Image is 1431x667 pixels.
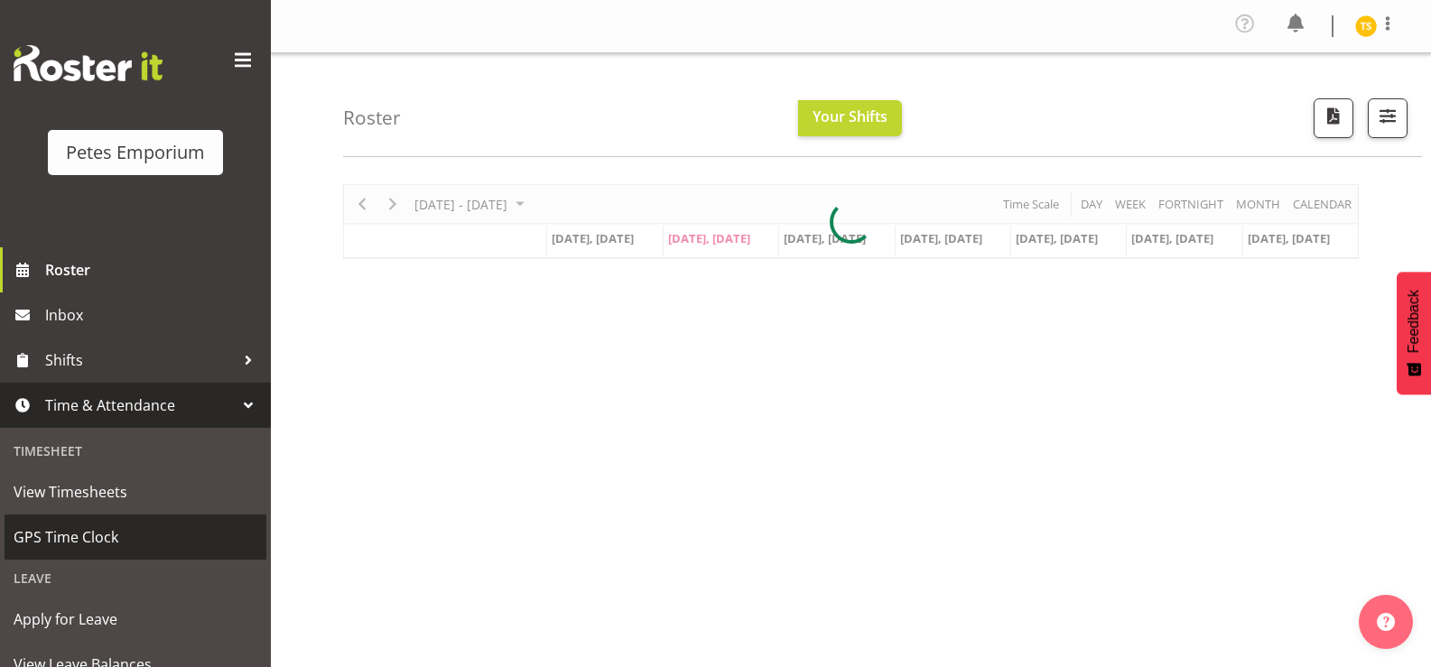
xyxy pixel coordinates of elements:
[14,45,163,81] img: Rosterit website logo
[66,139,205,166] div: Petes Emporium
[45,301,262,329] span: Inbox
[5,560,266,597] div: Leave
[813,107,887,126] span: Your Shifts
[5,469,266,514] a: View Timesheets
[1406,290,1422,353] span: Feedback
[45,392,235,419] span: Time & Attendance
[14,523,257,551] span: GPS Time Clock
[1397,272,1431,394] button: Feedback - Show survey
[14,606,257,633] span: Apply for Leave
[5,432,266,469] div: Timesheet
[5,514,266,560] a: GPS Time Clock
[14,478,257,505] span: View Timesheets
[5,597,266,642] a: Apply for Leave
[343,107,401,128] h4: Roster
[1355,15,1377,37] img: tamara-straker11292.jpg
[798,100,902,136] button: Your Shifts
[1314,98,1353,138] button: Download a PDF of the roster according to the set date range.
[45,256,262,283] span: Roster
[1377,613,1395,631] img: help-xxl-2.png
[45,347,235,374] span: Shifts
[1368,98,1408,138] button: Filter Shifts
